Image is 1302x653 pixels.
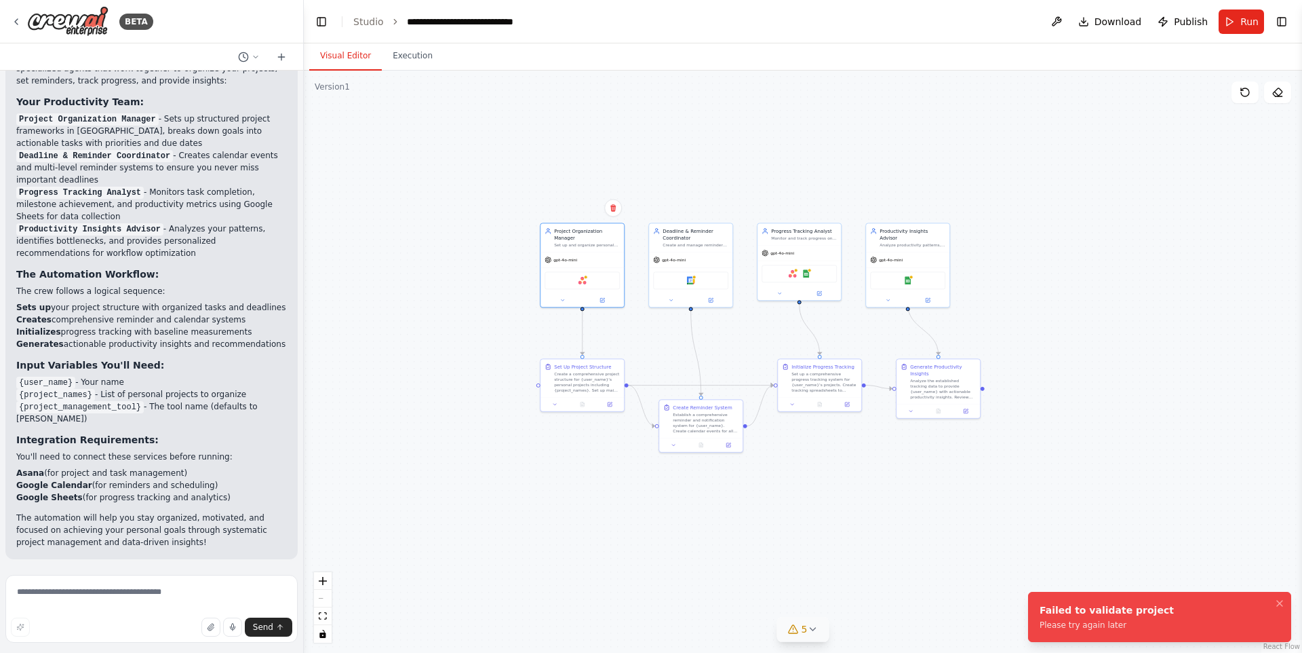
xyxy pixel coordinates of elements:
div: Version 1 [315,81,350,92]
div: Set Up Project Structure [554,363,611,370]
code: {project_management_tool} [16,401,144,413]
g: Edge from 97bd816b-7424-48bc-bdf3-77e052e3fd3a to adce0c03-ed72-4a49-9003-f299a286eb4d [579,311,586,355]
button: Hide left sidebar [312,12,331,31]
button: Send [245,618,292,637]
div: Project Organization Manager [554,227,620,241]
div: BETA [119,14,153,30]
li: actionable productivity insights and recommendations [16,338,287,350]
img: Google Calendar [687,276,695,284]
button: Switch to previous chat [233,49,265,65]
div: Productivity Insights Advisor [880,227,945,241]
div: Generate Productivity InsightsAnalyze the established tracking data to provide {user_name} with a... [896,358,981,419]
li: - The tool name (defaults to [PERSON_NAME]) [16,400,287,425]
strong: Initializes [16,327,61,337]
code: Project Organization Manager [16,113,159,126]
p: The automation will help you stay organized, motivated, and focused on achieving your personal go... [16,512,287,548]
strong: Asana [16,468,44,478]
button: Start a new chat [271,49,292,65]
p: The crew follows a logical sequence: [16,285,287,297]
div: Deadline & Reminder CoordinatorCreate and manage reminders for important deadlines, milestones, a... [648,223,733,307]
img: Google Sheets [904,276,912,284]
li: - List of personal projects to organize [16,388,287,400]
code: {user_name} [16,377,75,389]
strong: The Automation Workflow: [16,269,159,280]
button: No output available [924,407,953,415]
div: Project Organization ManagerSet up and organize personal projects in {project_management_tool}, c... [540,223,625,307]
g: Edge from adce0c03-ed72-4a49-9003-f299a286eb4d to 3ff38862-9fe1-418b-ac49-04823e164ce1 [629,382,655,430]
strong: Google Sheets [16,493,83,502]
img: Asana [578,276,587,284]
button: zoom in [314,572,332,590]
div: Set Up Project StructureCreate a comprehensive project structure for {user_name}'s personal proje... [540,358,625,412]
div: Create a comprehensive project structure for {user_name}'s personal projects including {project_n... [554,371,620,393]
strong: Google Calendar [16,481,92,490]
button: Show right sidebar [1272,12,1291,31]
nav: breadcrumb [353,15,549,29]
p: - Monitors task completion, milestone achievement, and productivity metrics using Google Sheets f... [16,186,287,223]
g: Edge from adce0c03-ed72-4a49-9003-f299a286eb4d to e2ab5a56-304b-4c5d-876e-d84fd9118c51 [629,382,774,389]
strong: Sets up [16,303,51,312]
strong: Input Variables You'll Need: [16,360,164,371]
div: Failed to validate project [1040,603,1174,617]
button: Click to speak your automation idea [223,618,242,637]
button: Open in side panel [909,296,947,304]
li: progress tracking with baseline measurements [16,326,287,338]
li: comprehensive reminder and calendar systems [16,314,287,326]
div: Deadline & Reminder Coordinator [663,227,728,241]
img: Asana [789,269,797,278]
li: - Your name [16,376,287,388]
div: Generate Productivity Insights [910,363,976,377]
span: gpt-4o-mini [879,257,903,263]
div: Create Reminder SystemEstablish a comprehensive reminder and notification system for {user_name}.... [658,399,743,453]
g: Edge from e2ab5a56-304b-4c5d-876e-d84fd9118c51 to 5f4423e2-7197-4bd5-b718-fafaf49d0497 [866,382,892,392]
div: Analyze the established tracking data to provide {user_name} with actionable productivity insight... [910,378,976,400]
strong: Creates [16,315,52,324]
div: Set up a comprehensive progress tracking system for {user_name}'s projects. Create tracking sprea... [791,371,857,393]
div: React Flow controls [314,572,332,643]
button: Visual Editor [309,42,382,71]
button: Open in side panel [692,296,730,304]
code: Productivity Insights Advisor [16,223,163,236]
span: Download [1094,15,1142,29]
g: Edge from acffeebb-e5e8-493a-be77-75e4235c96cf to e2ab5a56-304b-4c5d-876e-d84fd9118c51 [796,304,823,355]
g: Edge from ac62dbc3-b172-4d4d-bcf3-a3e791e690f8 to 5f4423e2-7197-4bd5-b718-fafaf49d0497 [905,304,942,355]
strong: Generates [16,339,64,349]
p: - Sets up structured project frameworks in [GEOGRAPHIC_DATA], breaks down goals into actionable t... [16,113,287,149]
span: Run [1240,15,1259,29]
button: Download [1073,10,1147,34]
button: toggle interactivity [314,625,332,643]
span: gpt-4o-mini [770,250,794,256]
button: Open in side panel [835,400,859,409]
div: Initialize Progress Tracking [791,363,854,370]
button: Publish [1152,10,1213,34]
button: Delete node [604,199,622,217]
code: {project_names} [16,389,95,401]
div: Please try again later [1040,620,1174,631]
g: Edge from 3ff38862-9fe1-418b-ac49-04823e164ce1 to e2ab5a56-304b-4c5d-876e-d84fd9118c51 [747,382,774,430]
button: Execution [382,42,443,71]
li: (for progress tracking and analytics) [16,491,287,504]
code: Progress Tracking Analyst [16,187,144,199]
strong: Integration Requirements: [16,434,159,445]
button: Open in side panel [598,400,621,409]
div: Progress Tracking Analyst [771,227,837,234]
button: Open in side panel [717,441,740,449]
img: Logo [27,6,108,37]
p: You'll need to connect these services before running: [16,451,287,463]
li: (for reminders and scheduling) [16,479,287,491]
div: Create and manage reminders for important deadlines, milestones, and scheduled activities using c... [663,242,728,248]
span: 5 [802,622,808,636]
div: Set up and organize personal projects in {project_management_tool}, creating structured project f... [554,242,620,248]
div: Initialize Progress TrackingSet up a comprehensive progress tracking system for {user_name}'s pro... [777,358,862,412]
span: Send [253,622,273,633]
button: Open in side panel [800,289,839,297]
span: Publish [1174,15,1208,29]
button: Open in side panel [583,296,622,304]
button: fit view [314,608,332,625]
div: Progress Tracking AnalystMonitor and track progress on {user_name}'s goals and projects, collecti... [757,223,842,301]
div: Productivity Insights AdvisorAnalyze productivity patterns, identify bottlenecks and opportunitie... [865,223,950,307]
code: Deadline & Reminder Coordinator [16,150,173,162]
button: Run [1219,10,1264,34]
button: No output available [687,441,715,449]
div: Monitor and track progress on {user_name}'s goals and projects, collecting data on task completio... [771,236,837,241]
